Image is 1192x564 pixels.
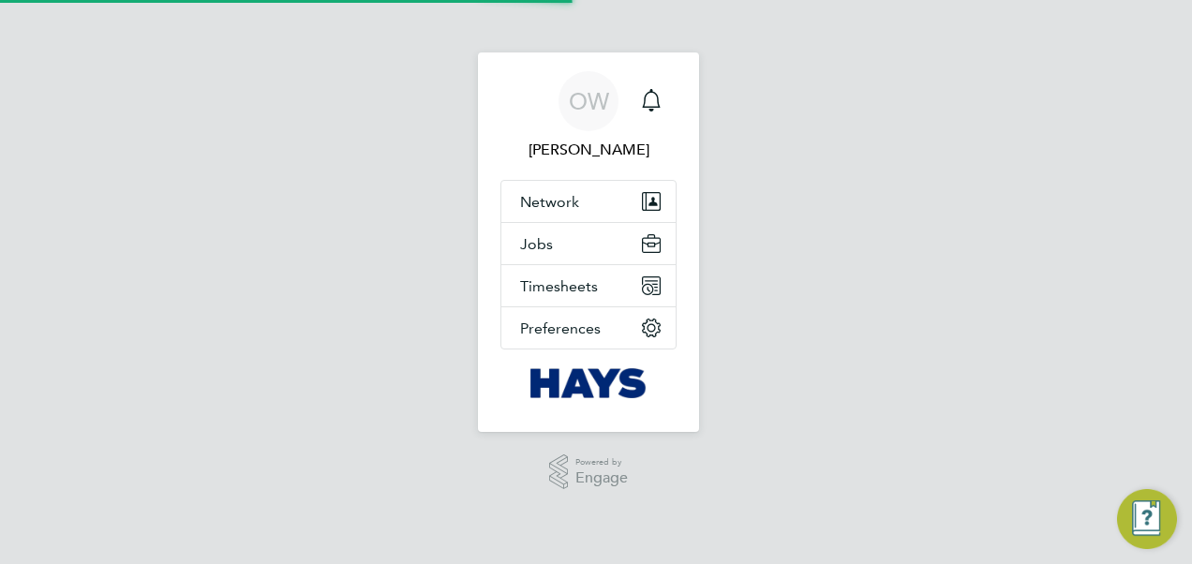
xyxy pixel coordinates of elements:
[501,181,676,222] button: Network
[569,89,609,113] span: OW
[549,454,629,490] a: Powered byEngage
[500,368,677,398] a: Go to home page
[501,307,676,349] button: Preferences
[1117,489,1177,549] button: Engage Resource Center
[520,277,598,295] span: Timesheets
[520,193,579,211] span: Network
[530,368,648,398] img: hays-logo-retina.png
[520,235,553,253] span: Jobs
[478,52,699,432] nav: Main navigation
[500,139,677,161] span: Osian Walsh
[501,223,676,264] button: Jobs
[575,454,628,470] span: Powered by
[520,319,601,337] span: Preferences
[500,71,677,161] a: OW[PERSON_NAME]
[501,265,676,306] button: Timesheets
[575,470,628,486] span: Engage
